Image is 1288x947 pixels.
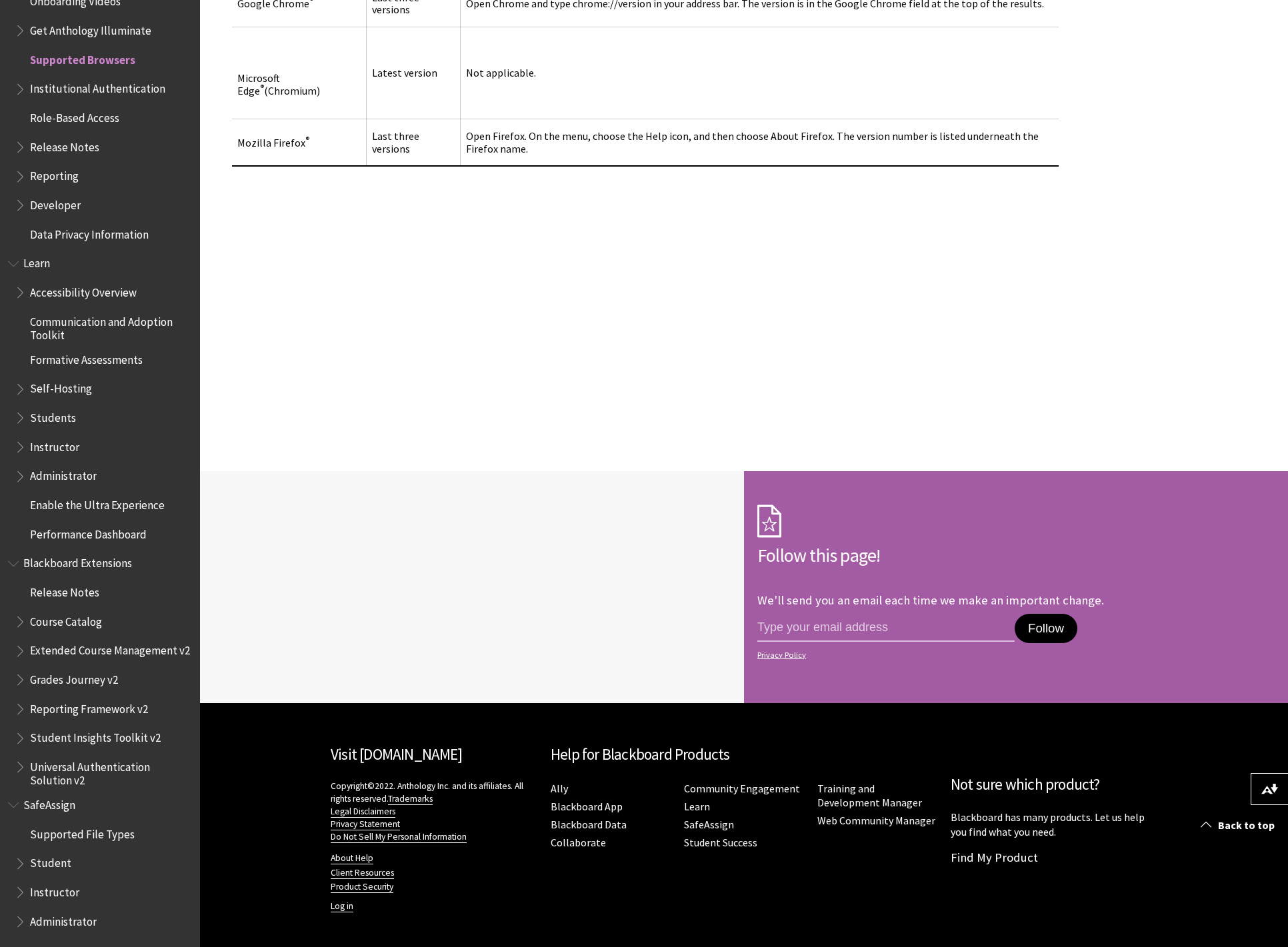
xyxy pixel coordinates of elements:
[331,867,394,879] a: Client Resources
[30,107,119,125] span: Role-Based Access
[30,349,143,367] span: Formative Assessments
[30,465,97,483] span: Administrator
[684,818,734,832] a: SafeAssign
[30,640,190,658] span: Extended Course Management v2
[757,592,1104,608] p: We'll send you an email each time we make an important change.
[30,311,191,342] span: Communication and Adoption Toolkit
[757,541,1157,569] h2: Follow this page!
[30,407,76,425] span: Students
[757,650,1153,660] a: Privacy Policy
[30,49,135,67] span: Supported Browsers
[30,698,148,716] span: Reporting Framework v2
[30,194,81,212] span: Developer
[757,504,781,538] img: Subscription Icon
[30,494,165,512] span: Enable the Ultra Experience
[551,743,937,766] h2: Help for Blackboard Products
[331,881,393,893] a: Product Security
[684,782,800,796] a: Community Engagement
[331,780,537,843] p: Copyright©2022. Anthology Inc. and its affiliates. All rights reserved.
[8,253,192,546] nav: Book outline for Blackboard Learn Help
[8,794,192,932] nav: Book outline for Blackboard SafeAssign
[30,727,161,745] span: Student Insights Toolkit v2
[951,850,1038,865] a: Find My Product
[1191,813,1288,838] a: Back to top
[30,910,97,928] span: Administrator
[260,83,264,93] sup: ®
[551,800,623,814] a: Blackboard App
[30,756,191,787] span: Universal Authentication Solution v2
[30,223,149,241] span: Data Privacy Information
[331,831,467,843] a: Do Not Sell My Personal Information
[232,119,366,166] td: Mozilla Firefox
[237,72,361,97] p: Microsoft Edge (Chromium)
[8,552,192,788] nav: Book outline for Blackboard Extensions
[30,281,137,299] span: Accessibility Overview
[30,19,151,37] span: Get Anthology Illuminate
[23,253,50,271] span: Learn
[951,773,1157,796] h2: Not sure which product?
[551,782,568,796] a: Ally
[30,823,135,841] span: Supported File Types
[551,818,627,832] a: Blackboard Data
[460,119,1059,166] td: Open Firefox. On the menu, choose the Help icon, and then choose About Firefox. The version numbe...
[684,836,757,850] a: Student Success
[331,818,400,830] a: Privacy Statement
[1015,614,1077,643] button: Follow
[951,810,1157,840] p: Blackboard has many products. Let us help you find what you need.
[23,794,75,812] span: SafeAssign
[366,119,460,166] td: Last three versions
[331,900,353,912] a: Log in
[684,800,710,814] a: Learn
[30,523,147,541] span: Performance Dashboard
[30,668,118,686] span: Grades Journey v2
[817,782,922,810] a: Training and Development Manager
[460,27,1059,119] td: Not applicable.
[30,581,99,599] span: Release Notes
[23,552,132,570] span: Blackboard Extensions
[331,744,462,764] a: Visit [DOMAIN_NAME]
[30,136,99,154] span: Release Notes
[30,881,79,899] span: Instructor
[366,27,460,119] td: Latest version
[551,836,606,850] a: Collaborate
[30,610,102,628] span: Course Catalog
[30,78,165,96] span: Institutional Authentication
[388,793,433,805] a: Trademarks
[30,852,71,870] span: Student
[331,852,373,864] a: About Help
[30,165,79,183] span: Reporting
[757,614,1015,642] input: email address
[30,436,79,454] span: Instructor
[305,135,309,145] sup: ®
[817,814,935,828] a: Web Community Manager
[331,806,395,818] a: Legal Disclaimers
[30,378,92,396] span: Self-Hosting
